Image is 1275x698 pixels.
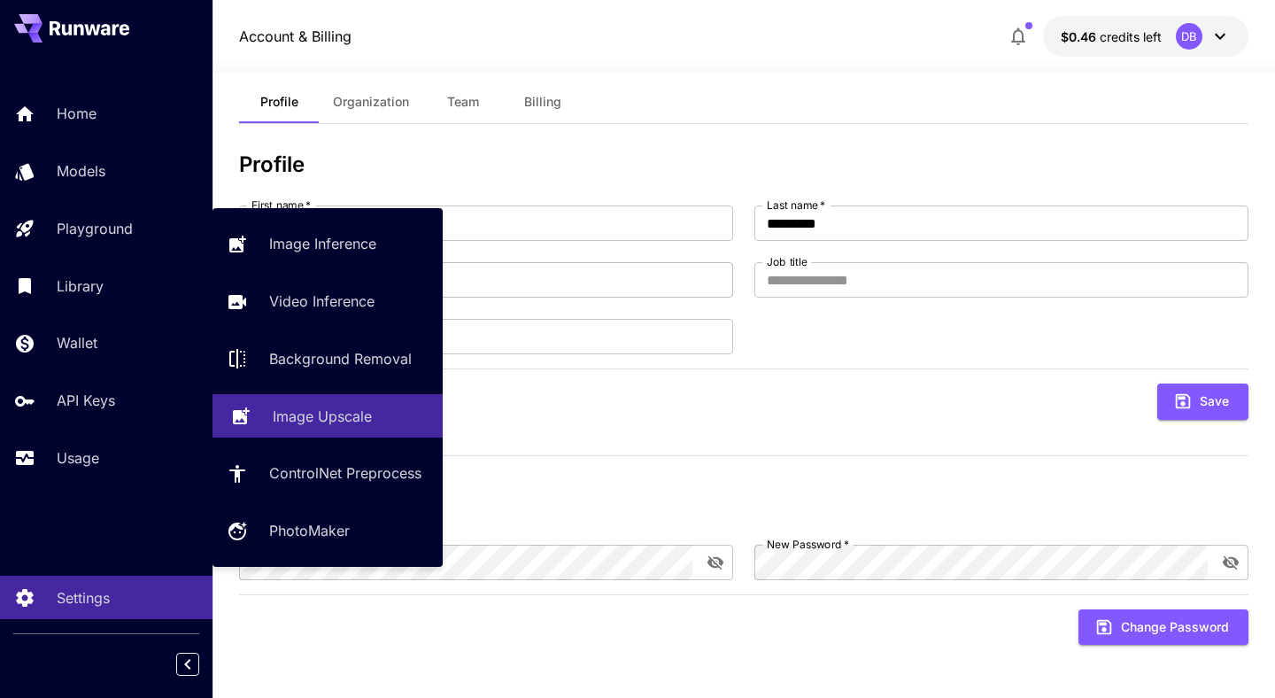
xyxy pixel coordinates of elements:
p: Library [57,275,104,297]
a: PhotoMaker [212,509,443,553]
p: Image Inference [269,233,376,254]
a: ControlNet Preprocess [212,452,443,495]
p: Settings [57,587,110,609]
p: Playground [57,218,133,239]
span: Profile [260,94,298,110]
p: Models [57,160,105,182]
h3: Change Password [239,492,1248,516]
h3: Profile [239,152,1248,177]
p: Video Inference [269,291,375,312]
button: toggle password visibility [699,547,731,578]
p: Background Removal [269,348,412,369]
p: PhotoMaker [269,520,350,541]
p: Account & Billing [239,26,352,47]
div: DB [1176,23,1202,50]
label: New Password [767,537,849,552]
span: $0.46 [1061,29,1100,44]
a: Image Inference [212,222,443,266]
span: Team [447,94,479,110]
span: Organization [333,94,409,110]
button: $0.46481 [1043,16,1248,57]
button: toggle password visibility [1215,547,1247,578]
p: ControlNet Preprocess [269,462,421,484]
p: Usage [57,447,99,469]
button: Save [1157,384,1248,420]
p: Image Upscale [273,406,372,427]
nav: breadcrumb [239,26,352,47]
label: Last name [767,198,825,213]
label: First name [251,198,311,213]
span: Billing [524,94,561,110]
span: credits left [1100,29,1162,44]
div: $0.46481 [1061,27,1162,46]
a: Video Inference [212,280,443,323]
a: Image Upscale [212,394,443,438]
div: Collapse sidebar [189,648,212,680]
a: Background Removal [212,337,443,381]
p: Wallet [57,332,97,353]
p: Home [57,103,97,124]
button: Collapse sidebar [176,653,199,676]
p: API Keys [57,390,115,411]
button: Change Password [1078,609,1248,646]
label: Job title [767,254,807,269]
